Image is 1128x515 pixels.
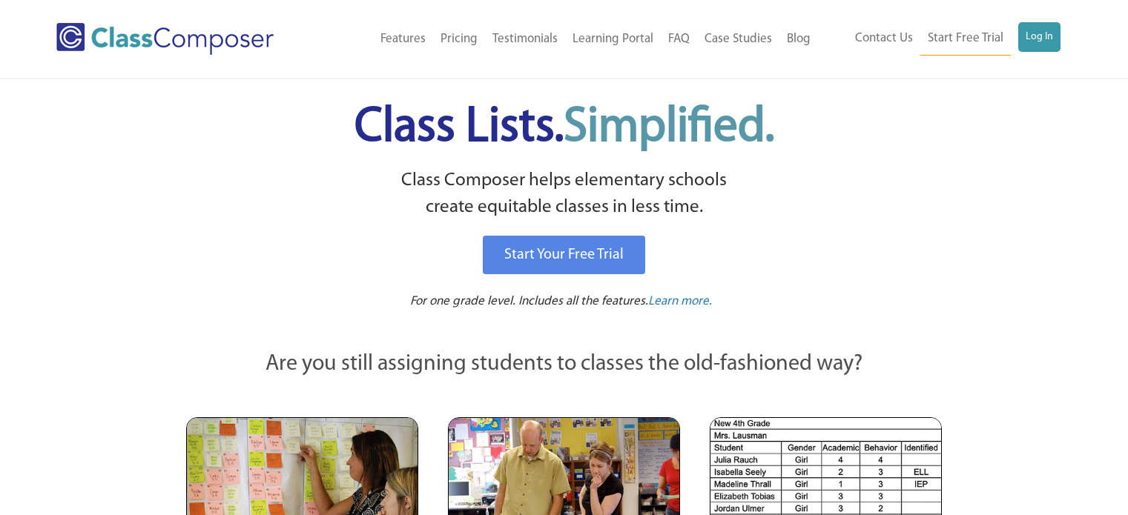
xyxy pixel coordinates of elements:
a: Contact Us [848,22,920,55]
span: Simplified. [564,104,774,152]
a: Learn more. [648,293,712,311]
span: For one grade level. Includes all the features. [410,295,648,308]
nav: Header Menu [321,23,817,56]
a: Testimonials [485,23,565,56]
nav: Header Menu [818,22,1061,56]
a: Log In [1018,22,1061,52]
a: Start Free Trial [920,22,1011,56]
a: Start Your Free Trial [483,236,645,274]
span: Class Lists. [354,104,774,152]
a: FAQ [661,23,697,56]
a: Blog [779,23,818,56]
a: Pricing [433,23,485,56]
a: Features [373,23,433,56]
a: Case Studies [697,23,779,56]
p: Class Composer helps elementary schools create equitable classes in less time. [184,167,945,222]
p: Are you still assigning students to classes the old-fashioned way? [186,348,943,381]
img: Class Composer [56,23,274,55]
a: Learning Portal [565,23,661,56]
span: Learn more. [648,295,712,308]
span: Start Your Free Trial [504,247,624,262]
